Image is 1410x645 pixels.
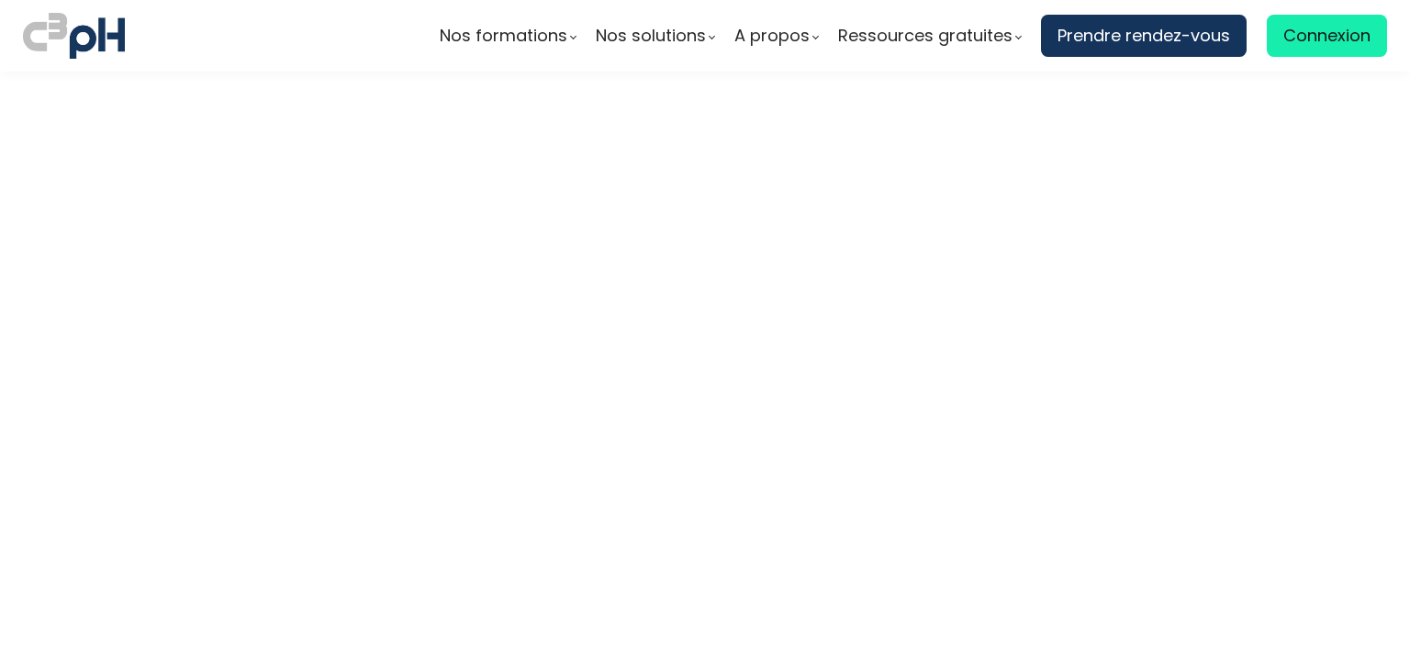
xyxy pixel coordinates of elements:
[1267,15,1387,57] a: Connexion
[440,22,567,50] span: Nos formations
[23,9,125,62] img: logo C3PH
[838,22,1013,50] span: Ressources gratuites
[596,22,706,50] span: Nos solutions
[1057,22,1230,50] span: Prendre rendez-vous
[1041,15,1247,57] a: Prendre rendez-vous
[734,22,810,50] span: A propos
[1283,22,1371,50] span: Connexion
